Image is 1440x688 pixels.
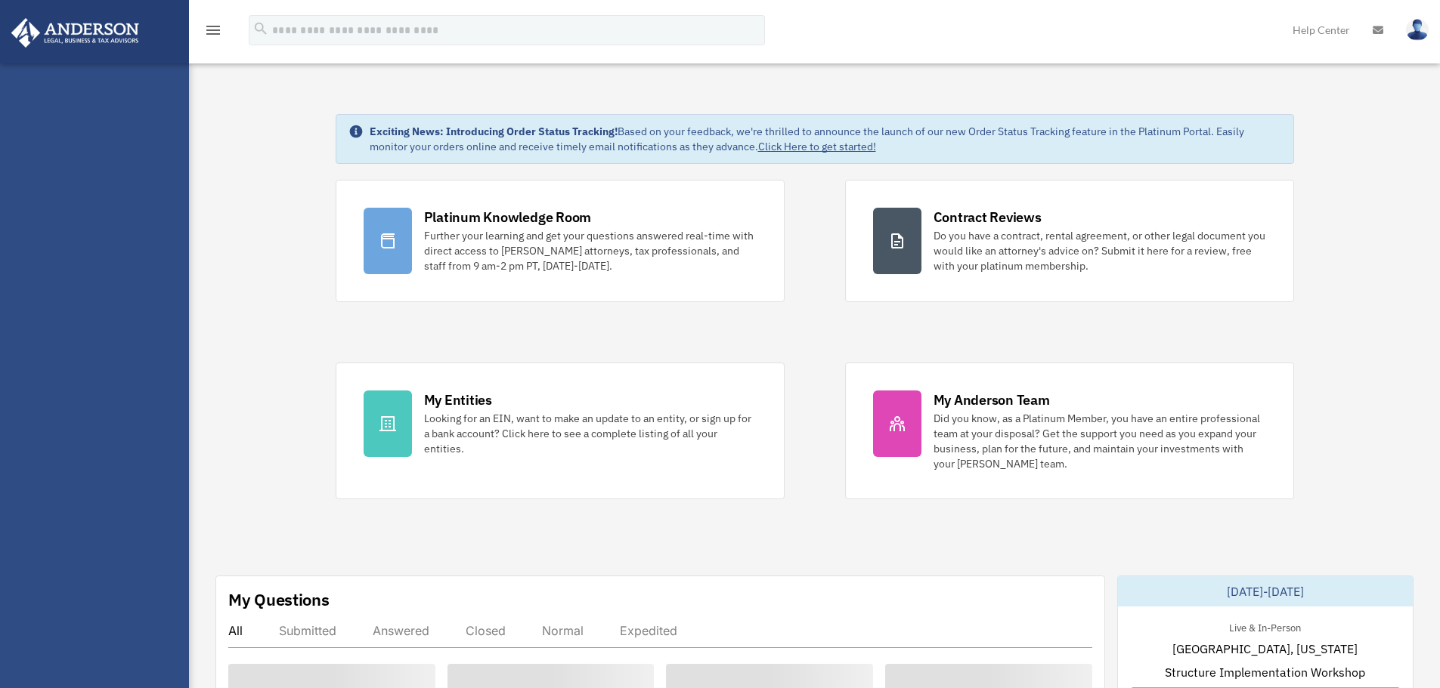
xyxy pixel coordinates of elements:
[228,623,243,638] div: All
[424,411,757,456] div: Looking for an EIN, want to make an update to an entity, or sign up for a bank account? Click her...
[424,228,757,273] div: Further your learning and get your questions answered real-time with direct access to [PERSON_NAM...
[934,208,1042,227] div: Contract Reviews
[1165,663,1365,681] span: Structure Implementation Workshop
[204,26,222,39] a: menu
[204,21,222,39] i: menu
[1172,640,1358,658] span: [GEOGRAPHIC_DATA], [US_STATE]
[424,208,592,227] div: Platinum Knowledge Room
[845,363,1294,499] a: My Anderson Team Did you know, as a Platinum Member, you have an entire professional team at your...
[370,125,618,138] strong: Exciting News: Introducing Order Status Tracking!
[1217,619,1313,634] div: Live & In-Person
[934,411,1266,471] div: Did you know, as a Platinum Member, you have an entire professional team at your disposal? Get th...
[620,623,677,638] div: Expedited
[1118,576,1413,606] div: [DATE]-[DATE]
[228,588,330,611] div: My Questions
[424,390,492,409] div: My Entities
[370,124,1281,154] div: Based on your feedback, we're thrilled to announce the launch of our new Order Status Tracking fe...
[252,20,269,37] i: search
[542,623,584,638] div: Normal
[1406,19,1429,41] img: User Pic
[336,180,785,302] a: Platinum Knowledge Room Further your learning and get your questions answered real-time with dire...
[934,390,1050,409] div: My Anderson Team
[845,180,1294,302] a: Contract Reviews Do you have a contract, rental agreement, or other legal document you would like...
[7,18,144,48] img: Anderson Advisors Platinum Portal
[466,623,506,638] div: Closed
[279,623,336,638] div: Submitted
[373,623,429,638] div: Answered
[934,228,1266,273] div: Do you have a contract, rental agreement, or other legal document you would like an attorney's ad...
[336,363,785,499] a: My Entities Looking for an EIN, want to make an update to an entity, or sign up for a bank accoun...
[758,140,876,153] a: Click Here to get started!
